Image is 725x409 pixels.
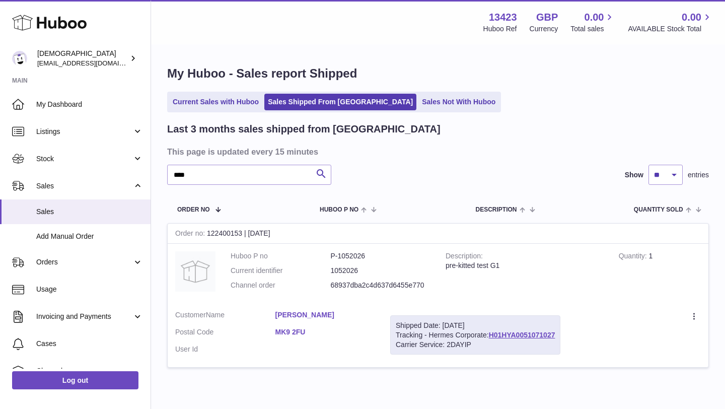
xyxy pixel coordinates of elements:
strong: Order no [175,229,207,240]
div: [DEMOGRAPHIC_DATA] [37,49,128,68]
div: Tracking - Hermes Corporate: [390,315,560,355]
strong: Quantity [619,252,649,262]
span: Description [475,207,517,213]
dt: Huboo P no [231,251,331,261]
img: olgazyuz@outlook.com [12,51,27,66]
span: Quantity Sold [634,207,683,213]
h2: Last 3 months sales shipped from [GEOGRAPHIC_DATA] [167,122,441,136]
div: pre-kitted test G1 [446,261,604,270]
span: Order No [177,207,210,213]
h3: This page is updated every 15 minutes [167,146,706,157]
span: Channels [36,366,143,376]
span: Customer [175,311,206,319]
div: Shipped Date: [DATE] [396,321,555,330]
span: Sales [36,181,132,191]
a: Log out [12,371,138,389]
span: Listings [36,127,132,137]
a: 0.00 AVAILABLE Stock Total [628,11,713,34]
a: 0.00 Total sales [570,11,615,34]
label: Show [625,170,643,180]
span: Orders [36,257,132,267]
dt: Current identifier [231,266,331,276]
div: 122400153 | [DATE] [168,224,708,244]
div: Huboo Ref [483,24,517,34]
span: Usage [36,285,143,294]
a: MK9 2FU [275,327,376,337]
a: Sales Shipped From [GEOGRAPHIC_DATA] [264,94,416,110]
span: Add Manual Order [36,232,143,241]
span: entries [688,170,709,180]
dt: Postal Code [175,327,275,339]
span: Sales [36,207,143,217]
td: 1 [611,244,708,303]
dd: 68937dba2c4d637d6455e770 [331,281,431,290]
dt: Channel order [231,281,331,290]
dd: 1052026 [331,266,431,276]
a: [PERSON_NAME] [275,310,376,320]
span: Invoicing and Payments [36,312,132,321]
span: Stock [36,154,132,164]
div: Currency [530,24,558,34]
span: Cases [36,339,143,349]
dt: Name [175,310,275,322]
span: Huboo P no [320,207,358,213]
span: 0.00 [585,11,604,24]
span: My Dashboard [36,100,143,109]
dt: User Id [175,345,275,354]
img: no-photo.jpg [175,251,215,292]
dd: P-1052026 [331,251,431,261]
a: Sales Not With Huboo [418,94,499,110]
a: Current Sales with Huboo [169,94,262,110]
span: AVAILABLE Stock Total [628,24,713,34]
strong: Description [446,252,483,262]
strong: GBP [536,11,558,24]
h1: My Huboo - Sales report Shipped [167,65,709,82]
div: Carrier Service: 2DAYIP [396,340,555,350]
a: H01HYA0051071027 [489,331,555,339]
span: Total sales [570,24,615,34]
strong: 13423 [489,11,517,24]
span: 0.00 [682,11,701,24]
span: [EMAIL_ADDRESS][DOMAIN_NAME] [37,59,148,67]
